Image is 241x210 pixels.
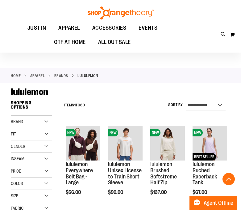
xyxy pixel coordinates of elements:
[11,97,52,116] strong: Shopping Options
[11,87,48,97] span: lululemon
[108,129,118,136] span: NEW
[92,21,127,35] span: ACCESSORIES
[66,129,76,136] span: NEW
[193,161,217,186] a: lululemon Ruched Racerback Tank
[11,190,52,202] div: Size
[11,178,52,190] div: Color
[11,128,52,140] div: Fit
[30,73,45,79] a: APPAREL
[64,101,85,110] h2: Items to
[139,21,157,35] span: EVENTS
[193,126,227,161] a: lululemon Ruched Racerback TankNEWBEST SELLER
[98,35,131,49] span: ALL OUT SALE
[11,131,16,136] span: Fit
[150,129,160,136] span: NEW
[11,73,21,79] a: Home
[11,140,52,153] div: Gender
[66,126,100,161] a: lululemon Everywhere Belt Bag - LargeNEW
[168,102,183,108] label: Sort By
[66,126,100,161] img: lululemon Everywhere Belt Bag - Large
[150,126,185,161] img: lululemon Brushed Softstreme Half Zip
[150,161,177,186] a: lululemon Brushed Softstreme Half Zip
[66,190,82,195] span: $56.00
[11,156,24,161] span: Inseam
[80,103,85,107] span: 69
[66,161,93,186] a: lululemon Everywhere Belt Bag - Large
[204,200,233,206] span: Agent Offline
[222,173,235,185] button: Back To Top
[11,193,18,198] span: Size
[108,190,124,195] span: $90.00
[87,6,155,19] img: Shop Orangetheory
[11,116,52,128] div: Brand
[150,126,185,161] a: lululemon Brushed Softstreme Half ZipNEW
[150,190,168,195] span: $137.00
[11,153,52,165] div: Inseam
[11,144,25,149] span: Gender
[27,21,46,35] span: JUST IN
[108,161,142,186] a: lululemon Unisex License to Train Short Sleeve
[193,126,227,161] img: lululemon Ruched Racerback Tank
[189,196,237,210] button: Agent Offline
[77,73,98,79] strong: lululemon
[108,126,143,161] img: lululemon Unisex License to Train Short Sleeve
[11,169,21,174] span: Price
[11,119,23,124] span: Brand
[58,21,80,35] span: APPAREL
[54,73,68,79] a: BRANDS
[74,103,76,107] span: 1
[193,153,216,161] span: BEST SELLER
[193,129,203,136] span: NEW
[54,35,86,49] span: OTF AT HOME
[108,126,143,161] a: lululemon Unisex License to Train Short SleeveNEW
[11,165,52,178] div: Price
[11,181,23,186] span: Color
[193,190,208,195] span: $67.00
